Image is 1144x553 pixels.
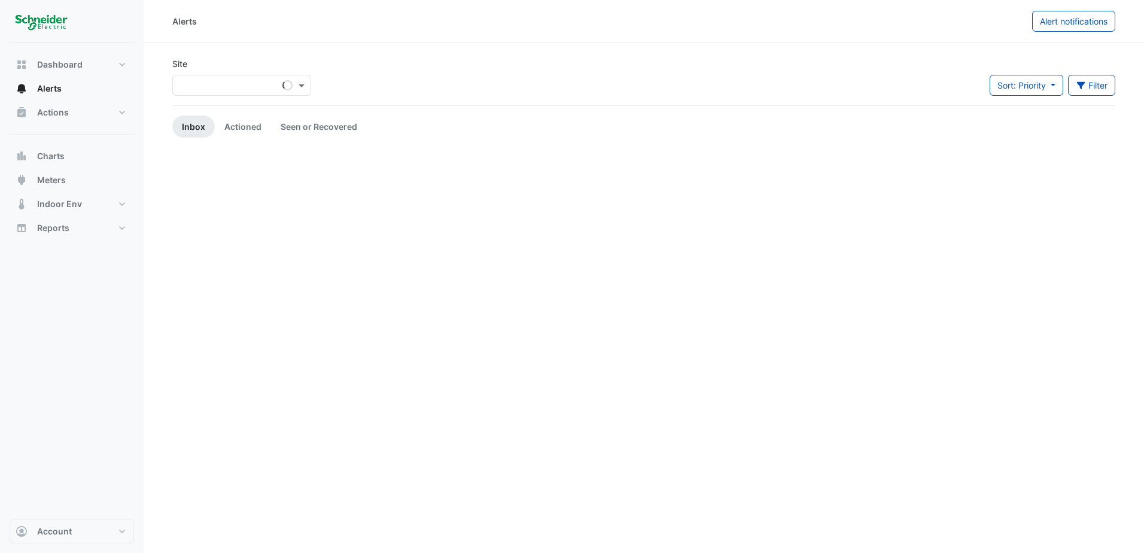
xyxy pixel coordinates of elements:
[37,525,72,537] span: Account
[37,83,62,95] span: Alerts
[14,10,68,34] img: Company Logo
[10,53,134,77] button: Dashboard
[172,57,187,70] label: Site
[16,83,28,95] app-icon: Alerts
[16,107,28,118] app-icon: Actions
[172,15,197,28] div: Alerts
[16,222,28,234] app-icon: Reports
[10,101,134,124] button: Actions
[37,222,69,234] span: Reports
[10,77,134,101] button: Alerts
[10,519,134,543] button: Account
[16,174,28,186] app-icon: Meters
[271,116,367,138] a: Seen or Recovered
[10,144,134,168] button: Charts
[215,116,271,138] a: Actioned
[997,80,1046,90] span: Sort: Priority
[37,59,83,71] span: Dashboard
[16,198,28,210] app-icon: Indoor Env
[16,59,28,71] app-icon: Dashboard
[1032,11,1115,32] button: Alert notifications
[10,192,134,216] button: Indoor Env
[37,150,65,162] span: Charts
[10,168,134,192] button: Meters
[37,174,66,186] span: Meters
[16,150,28,162] app-icon: Charts
[1068,75,1116,96] button: Filter
[37,107,69,118] span: Actions
[10,216,134,240] button: Reports
[1040,16,1108,26] span: Alert notifications
[37,198,82,210] span: Indoor Env
[172,116,215,138] a: Inbox
[990,75,1063,96] button: Sort: Priority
